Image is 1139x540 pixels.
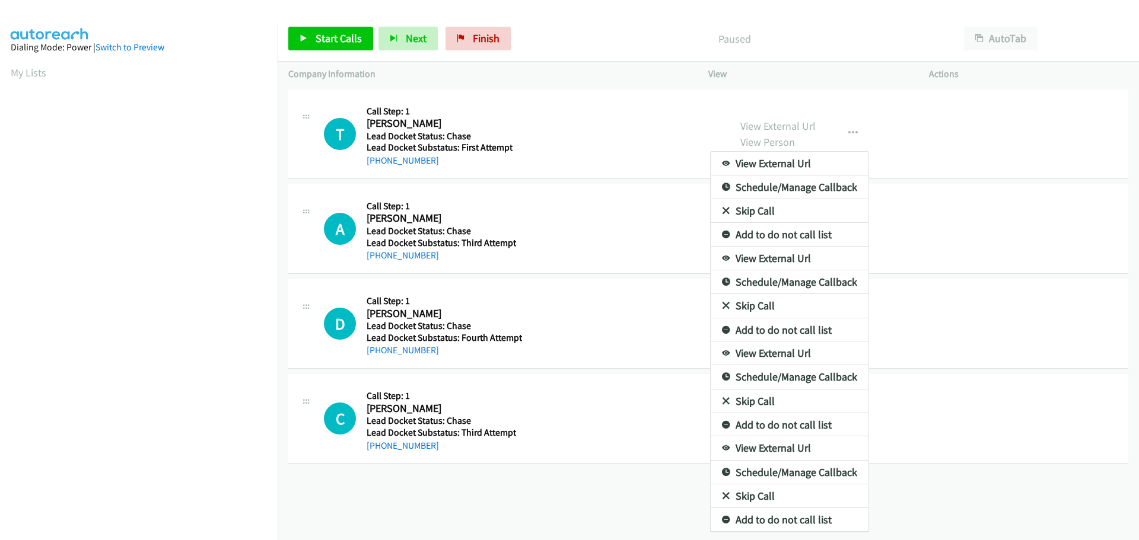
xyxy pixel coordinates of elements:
[711,389,868,413] a: Skip Call
[711,461,868,484] a: Schedule/Manage Callback
[711,199,868,223] a: Skip Call
[711,413,868,437] a: Add to do not call list
[711,247,868,270] a: View External Url
[711,365,868,389] a: Schedule/Manage Callback
[711,484,868,508] a: Skip Call
[711,294,868,318] a: Skip Call
[711,508,868,532] a: Add to do not call list
[711,270,868,294] a: Schedule/Manage Callback
[711,318,868,342] a: Add to do not call list
[11,66,46,79] a: My Lists
[711,175,868,199] a: Schedule/Manage Callback
[11,40,267,55] div: Dialing Mode: Power |
[96,41,164,53] a: Switch to Preview
[711,152,868,175] a: View External Url
[711,341,868,365] a: View External Url
[711,223,868,247] a: Add to do not call list
[711,436,868,460] a: View External Url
